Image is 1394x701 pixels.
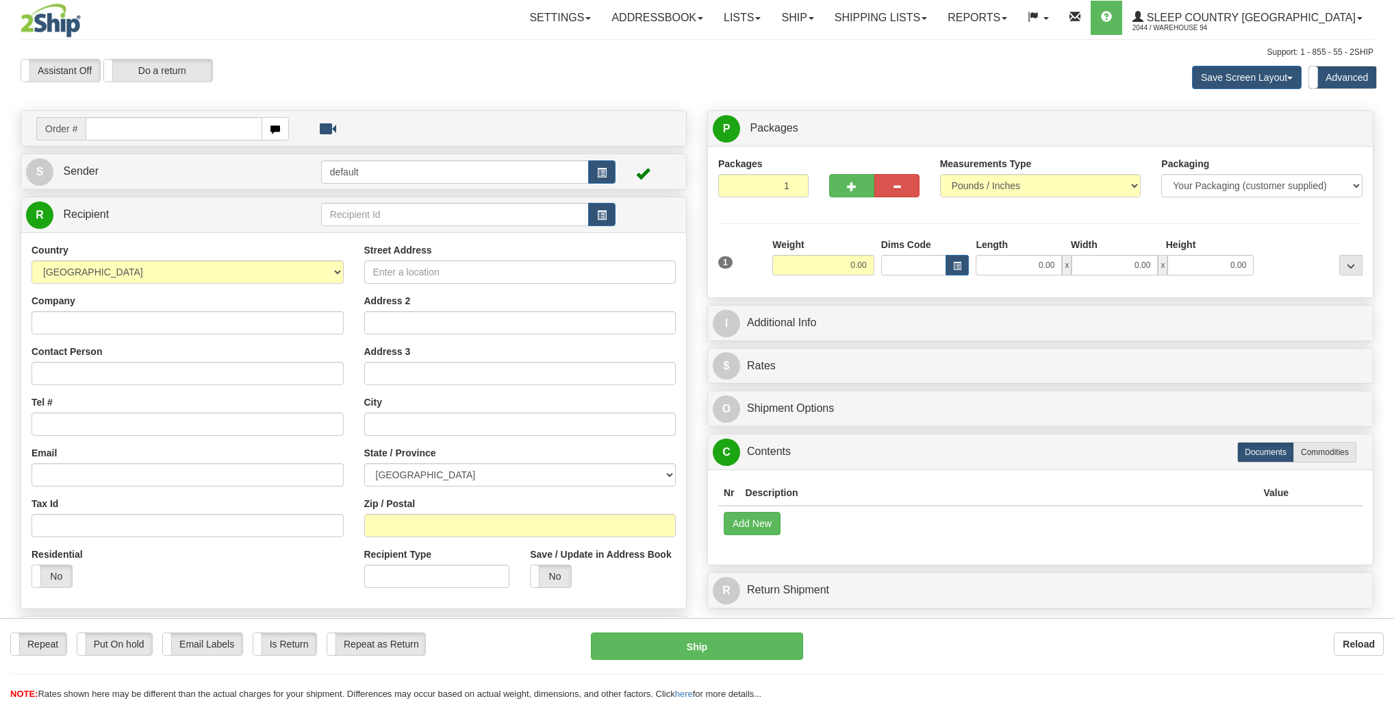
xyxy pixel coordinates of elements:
input: Sender Id [321,160,590,184]
label: Contact Person [31,345,102,358]
a: S Sender [26,158,321,186]
span: $ [713,352,740,380]
span: NOTE: [10,689,38,699]
label: No [32,565,72,587]
a: RReturn Shipment [713,576,1368,604]
label: Address 2 [364,294,411,308]
label: Address 3 [364,345,411,358]
label: Measurements Type [940,157,1032,171]
span: Order # [36,117,86,140]
span: Sender [63,165,99,177]
label: Assistant Off [21,60,100,82]
span: 2044 / Warehouse 94 [1132,21,1235,35]
a: Shipping lists [824,1,937,35]
span: 1 [718,256,733,269]
label: Width [1071,238,1098,251]
label: Zip / Postal [364,497,416,511]
span: R [713,577,740,604]
label: Email [31,446,57,460]
span: C [713,439,740,466]
button: Ship [591,632,802,660]
span: Recipient [63,208,109,220]
th: Value [1258,480,1294,506]
label: Save / Update in Address Book [530,548,671,561]
label: Length [976,238,1008,251]
div: ... [1339,255,1363,275]
th: Description [740,480,1258,506]
label: Email Labels [163,633,242,655]
a: OShipment Options [713,395,1368,423]
span: P [713,115,740,143]
b: Reload [1343,639,1375,650]
a: R Recipient [26,201,288,229]
label: Do a return [104,60,212,82]
label: Advanced [1309,66,1376,88]
a: CContents [713,438,1368,466]
span: Sleep Country [GEOGRAPHIC_DATA] [1143,12,1356,23]
a: Ship [771,1,824,35]
label: Put On hold [77,633,153,655]
span: x [1158,255,1167,275]
label: No [531,565,570,587]
div: Support: 1 - 855 - 55 - 2SHIP [21,47,1373,58]
a: Settings [519,1,601,35]
img: logo2044.jpg [21,3,81,38]
button: Add New [724,512,781,535]
label: Documents [1237,442,1294,463]
a: Addressbook [601,1,713,35]
a: IAdditional Info [713,309,1368,337]
input: Recipient Id [321,203,590,226]
label: Tel # [31,395,53,409]
span: R [26,201,53,229]
label: Height [1166,238,1196,251]
a: Lists [713,1,771,35]
label: Tax Id [31,497,58,511]
span: x [1062,255,1072,275]
button: Reload [1334,632,1384,656]
label: City [364,395,382,409]
label: Weight [772,238,804,251]
label: Dims Code [881,238,931,251]
iframe: chat widget [1363,280,1393,420]
label: State / Province [364,446,436,460]
label: Country [31,243,68,257]
a: $Rates [713,352,1368,380]
label: Repeat as Return [327,633,425,655]
th: Nr [718,480,740,506]
button: Save Screen Layout [1192,66,1302,89]
input: Enter a location [364,260,676,284]
span: Packages [750,122,798,134]
a: here [675,689,693,699]
span: S [26,158,53,186]
span: I [713,310,740,337]
label: Is Return [253,633,316,655]
label: Residential [31,548,83,561]
label: Packaging [1161,157,1209,171]
span: O [713,395,740,423]
label: Street Address [364,243,432,257]
label: Recipient Type [364,548,432,561]
label: Company [31,294,75,308]
label: Repeat [11,633,66,655]
label: Packages [718,157,763,171]
a: Sleep Country [GEOGRAPHIC_DATA] 2044 / Warehouse 94 [1122,1,1373,35]
label: Commodities [1293,442,1356,463]
a: P Packages [713,114,1368,143]
a: Reports [937,1,1017,35]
